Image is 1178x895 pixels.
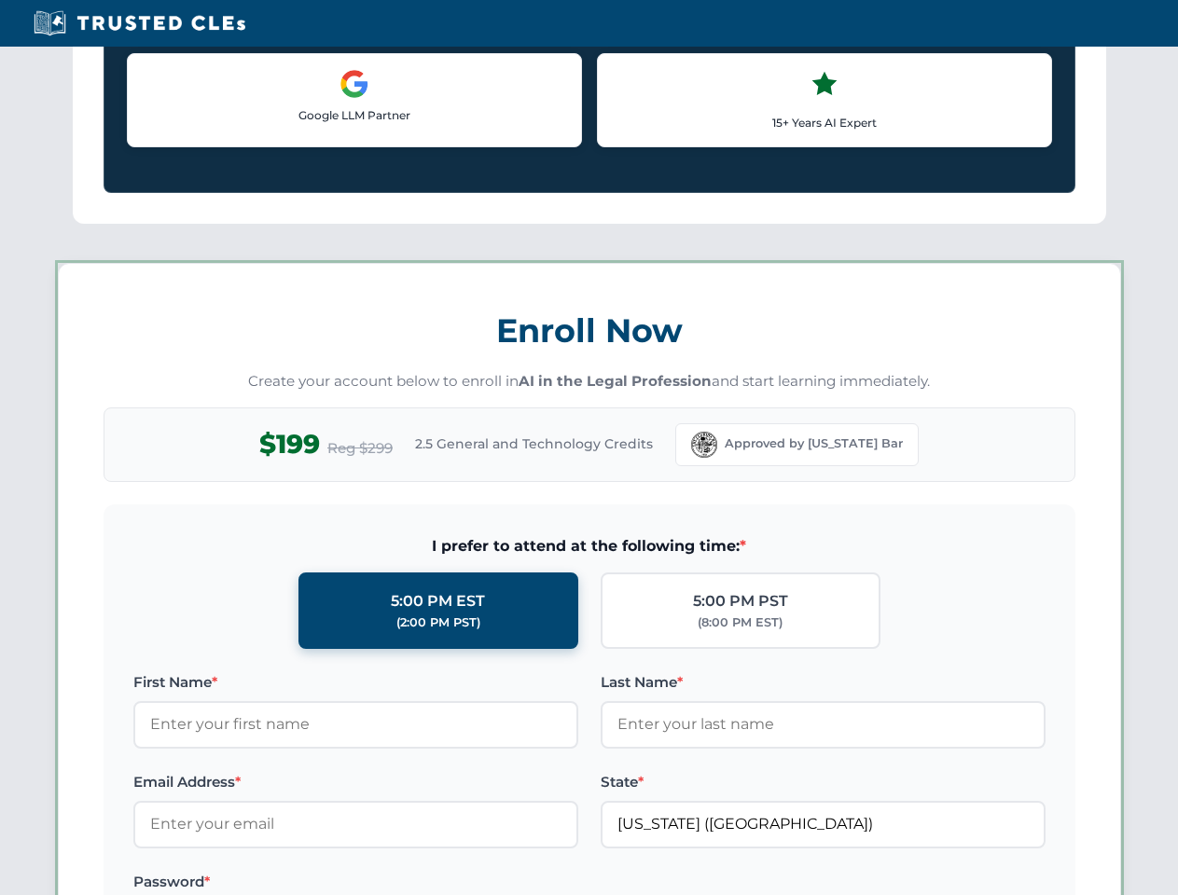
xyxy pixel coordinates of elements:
input: Florida (FL) [601,801,1046,847]
img: Google [340,69,369,99]
p: Create your account below to enroll in and start learning immediately. [104,371,1075,392]
div: 5:00 PM PST [693,589,788,613]
strong: AI in the Legal Profession [519,372,712,390]
span: Reg $299 [327,437,393,460]
label: First Name [133,671,578,694]
label: State [601,771,1046,793]
h3: Enroll Now [104,301,1075,360]
div: (2:00 PM PST) [396,613,480,632]
span: I prefer to attend at the following time: [133,534,1046,558]
p: 15+ Years AI Expert [613,114,1036,131]
label: Email Address [133,771,578,793]
p: Google LLM Partner [143,106,566,124]
div: (8:00 PM EST) [698,613,783,632]
input: Enter your email [133,801,578,847]
label: Password [133,871,578,893]
label: Last Name [601,671,1046,694]
div: 5:00 PM EST [391,589,485,613]
span: 2.5 General and Technology Credits [415,434,653,454]
input: Enter your first name [133,701,578,748]
span: Approved by [US_STATE] Bar [725,434,903,453]
img: Trusted CLEs [28,9,251,37]
img: Florida Bar [691,432,717,458]
input: Enter your last name [601,701,1046,748]
span: $199 [259,423,320,465]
